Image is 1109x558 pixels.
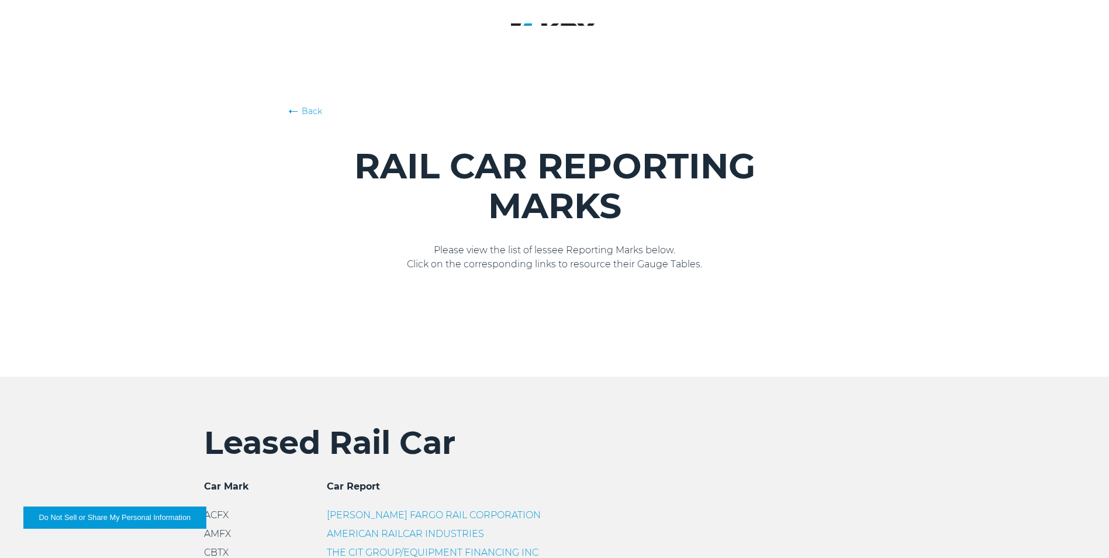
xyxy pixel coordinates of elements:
span: ACFX [204,509,229,521]
h2: Leased Rail Car [204,423,906,462]
a: THE CIT GROUP/EQUIPMENT FINANCING INC [327,547,538,558]
a: [PERSON_NAME] FARGO RAIL CORPORATION [327,509,541,521]
img: KBX Logistics [511,23,599,39]
span: AMFX [204,528,231,539]
h1: RAIL CAR REPORTING MARKS [289,146,821,226]
span: Car Mark [204,481,249,492]
a: AMERICAN RAILCAR INDUSTRIES [327,528,484,539]
span: Car Report [327,481,380,492]
button: Do Not Sell or Share My Personal Information [23,507,206,529]
a: Back [289,105,821,117]
p: Please view the list of lessee Reporting Marks below. Click on the corresponding links to resourc... [289,243,821,271]
span: CBTX [204,547,229,558]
